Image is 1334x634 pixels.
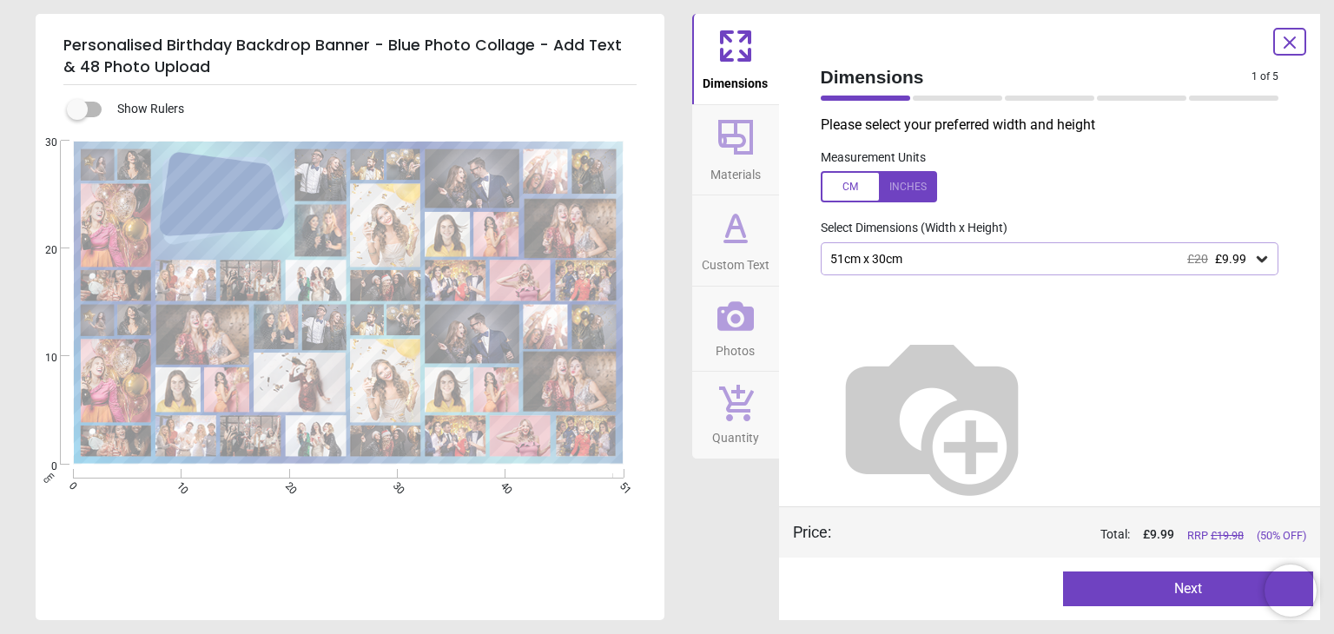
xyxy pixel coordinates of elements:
span: £9.99 [1215,252,1246,266]
label: Measurement Units [821,149,926,167]
label: Select Dimensions (Width x Height) [807,220,1007,237]
span: 10 [24,351,57,366]
span: (50% OFF) [1257,528,1306,544]
span: £20 [1187,252,1208,266]
span: 1 of 5 [1251,69,1278,84]
img: Helper for size comparison [821,303,1043,525]
h5: Personalised Birthday Backdrop Banner - Blue Photo Collage - Add Text & 48 Photo Upload [63,28,637,85]
span: Custom Text [702,248,769,274]
span: £ [1143,526,1174,544]
span: £ 19.98 [1211,529,1244,542]
button: Quantity [692,372,779,459]
span: 9.99 [1150,527,1174,541]
span: Photos [716,334,755,360]
span: Dimensions [821,64,1252,89]
p: Please select your preferred width and height [821,116,1293,135]
div: 51cm x 30cm [829,252,1254,267]
div: Show Rulers [77,99,664,120]
button: Photos [692,287,779,372]
button: Next [1063,571,1313,606]
span: Quantity [712,421,759,447]
div: Total: [857,526,1307,544]
span: 20 [24,243,57,258]
div: Price : [793,521,831,543]
span: 30 [24,135,57,150]
span: RRP [1187,528,1244,544]
span: Dimensions [703,67,768,93]
button: Custom Text [692,195,779,286]
span: Materials [710,158,761,184]
button: Dimensions [692,14,779,104]
iframe: Brevo live chat [1265,565,1317,617]
span: 0 [24,459,57,474]
button: Materials [692,105,779,195]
